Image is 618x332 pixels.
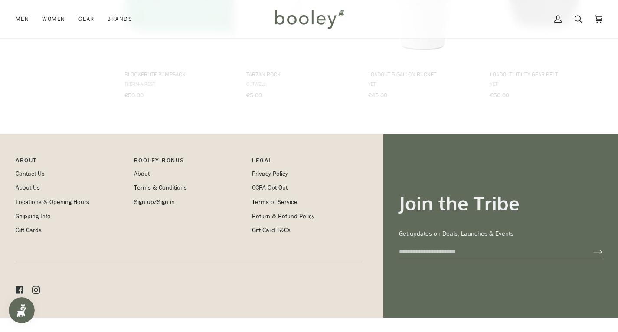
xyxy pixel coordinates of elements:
[252,184,288,192] a: CCPA Opt Out
[134,156,244,169] p: Booley Bonus
[134,184,187,192] a: Terms & Conditions
[579,245,602,259] button: Join
[16,212,51,220] a: Shipping Info
[134,170,150,178] a: About
[16,226,42,234] a: Gift Cards
[399,191,602,215] h3: Join the Tribe
[252,226,291,234] a: Gift Card T&Cs
[252,156,362,169] p: Pipeline_Footer Sub
[399,229,602,239] p: Get updates on Deals, Launches & Events
[107,15,132,23] span: Brands
[399,244,579,260] input: your-email@example.com
[42,15,65,23] span: Women
[16,198,89,206] a: Locations & Opening Hours
[252,170,288,178] a: Privacy Policy
[252,212,314,220] a: Return & Refund Policy
[16,15,29,23] span: Men
[16,170,45,178] a: Contact Us
[134,198,175,206] a: Sign up/Sign in
[16,184,40,192] a: About Us
[252,198,298,206] a: Terms of Service
[271,7,347,32] img: Booley
[78,15,95,23] span: Gear
[9,297,35,323] iframe: Button to open loyalty program pop-up
[16,156,125,169] p: Pipeline_Footer Main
